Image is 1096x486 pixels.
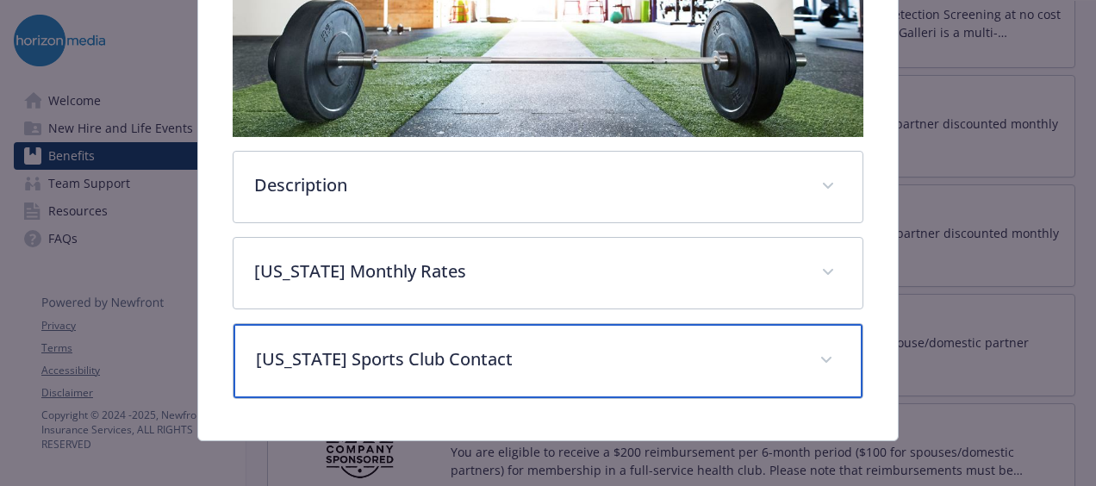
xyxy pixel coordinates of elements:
[234,238,862,308] div: [US_STATE] Monthly Rates
[254,259,800,284] p: [US_STATE] Monthly Rates
[234,152,862,222] div: Description
[234,324,862,398] div: [US_STATE] Sports Club Contact
[254,172,800,198] p: Description
[256,346,799,372] p: [US_STATE] Sports Club Contact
